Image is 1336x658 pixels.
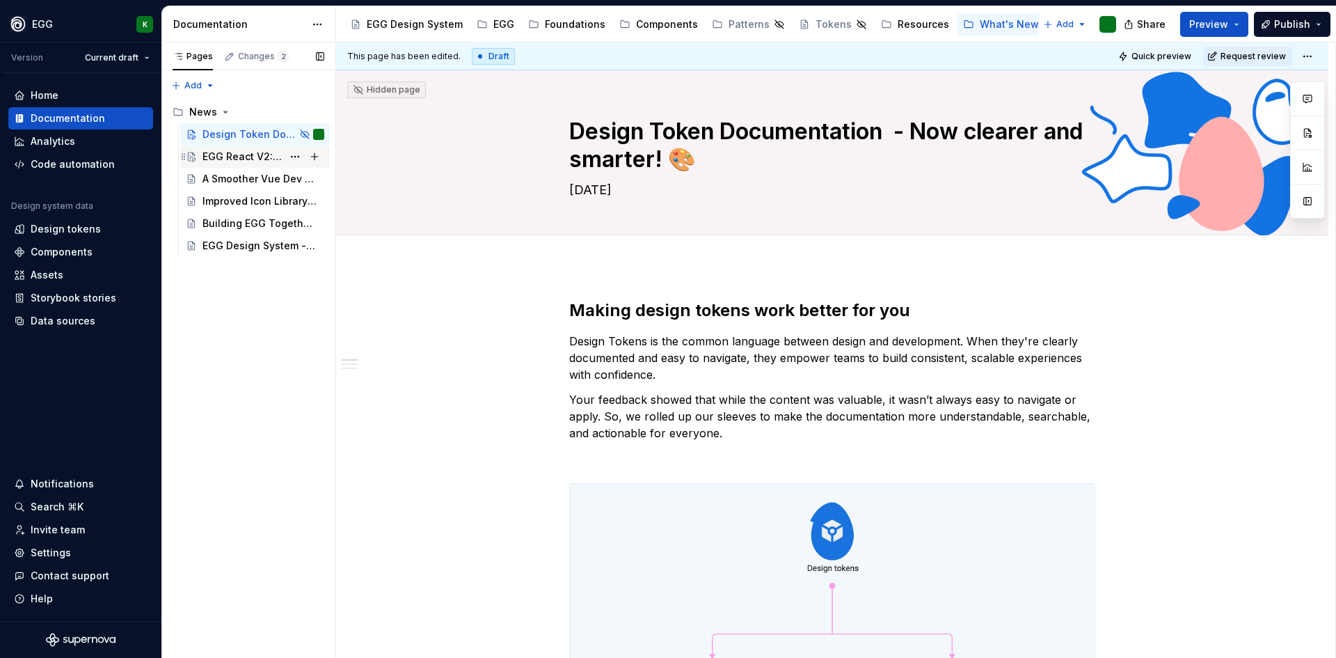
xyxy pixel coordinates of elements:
[8,264,153,286] a: Assets
[173,51,213,62] div: Pages
[31,157,115,171] div: Code automation
[8,310,153,332] a: Data sources
[566,179,1092,201] textarea: [DATE]
[11,52,43,63] div: Version
[31,523,85,537] div: Invite team
[167,101,330,123] div: News
[1117,12,1175,37] button: Share
[566,115,1092,176] textarea: Design Token Documentation - Now clearer and smarter! 🎨
[8,287,153,309] a: Storybook stories
[8,107,153,130] a: Documentation
[31,314,95,328] div: Data sources
[31,245,93,259] div: Components
[471,13,520,36] a: EGG
[1056,19,1074,30] span: Add
[31,111,105,125] div: Documentation
[202,194,317,208] div: Improved Icon Library 🔎
[1203,47,1292,66] button: Request review
[278,51,289,62] span: 2
[8,473,153,495] button: Notifications
[1254,12,1330,37] button: Publish
[180,235,330,257] a: EGG Design System - Reaching a new milestone! 🚀
[614,13,703,36] a: Components
[875,13,955,36] a: Resources
[8,84,153,107] a: Home
[569,299,1095,322] h2: Making design tokens work better for you
[493,17,514,31] div: EGG
[8,588,153,610] button: Help
[46,633,116,647] svg: Supernova Logo
[167,101,330,257] div: Page tree
[1039,15,1091,34] button: Add
[31,569,109,583] div: Contact support
[79,48,156,68] button: Current draft
[180,190,330,212] a: Improved Icon Library 🔎
[347,51,461,62] span: This page has been edited.
[31,291,116,305] div: Storybook stories
[706,13,790,36] a: Patterns
[1220,51,1286,62] span: Request review
[1274,17,1310,31] span: Publish
[1131,51,1191,62] span: Quick preview
[8,241,153,263] a: Components
[1189,17,1228,31] span: Preview
[8,565,153,587] button: Contact support
[143,19,148,30] div: K
[569,333,1095,383] p: Design Tokens is the common language between design and development. When they're clearly documen...
[202,127,295,141] div: Design Token Documentation - Now clearer and smarter! 🎨
[472,48,515,65] div: Draft
[11,201,93,212] div: Design system data
[189,105,217,119] div: News
[31,268,63,282] div: Assets
[10,16,26,33] img: 87d06435-c97f-426c-aa5d-5eb8acd3d8b3.png
[793,13,873,36] a: Tokens
[636,17,698,31] div: Components
[202,172,317,186] div: A Smoother Vue Dev Experience 💛
[31,477,94,491] div: Notifications
[1114,47,1198,66] button: Quick preview
[545,17,605,31] div: Foundations
[957,13,1044,36] a: What's New
[816,17,852,31] div: Tokens
[8,519,153,541] a: Invite team
[180,168,330,190] a: A Smoother Vue Dev Experience 💛
[3,9,159,39] button: EGGK
[344,10,1036,38] div: Page tree
[8,130,153,152] a: Analytics
[31,500,83,514] div: Search ⌘K
[980,17,1039,31] div: What's New
[85,52,138,63] span: Current draft
[353,84,420,95] div: Hidden page
[31,592,53,606] div: Help
[202,150,283,164] div: EGG React V2: React 19, MUI 7, and More
[31,134,75,148] div: Analytics
[1180,12,1248,37] button: Preview
[180,212,330,235] a: Building EGG Together 🙌
[202,239,317,253] div: EGG Design System - Reaching a new milestone! 🚀
[898,17,949,31] div: Resources
[31,222,101,236] div: Design tokens
[569,391,1095,441] p: Your feedback showed that while the content was valuable, it wasn’t always easy to navigate or ap...
[180,123,330,146] a: Design Token Documentation - Now clearer and smarter! 🎨
[729,17,770,31] div: Patterns
[180,146,330,168] a: EGG React V2: React 19, MUI 7, and More
[31,88,58,102] div: Home
[8,153,153,175] a: Code automation
[8,218,153,240] a: Design tokens
[31,546,71,560] div: Settings
[1137,17,1166,31] span: Share
[184,80,202,91] span: Add
[238,51,289,62] div: Changes
[367,17,463,31] div: EGG Design System
[167,76,219,95] button: Add
[8,542,153,564] a: Settings
[32,17,53,31] div: EGG
[202,217,317,230] div: Building EGG Together 🙌
[173,17,305,31] div: Documentation
[8,496,153,518] button: Search ⌘K
[523,13,611,36] a: Foundations
[344,13,468,36] a: EGG Design System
